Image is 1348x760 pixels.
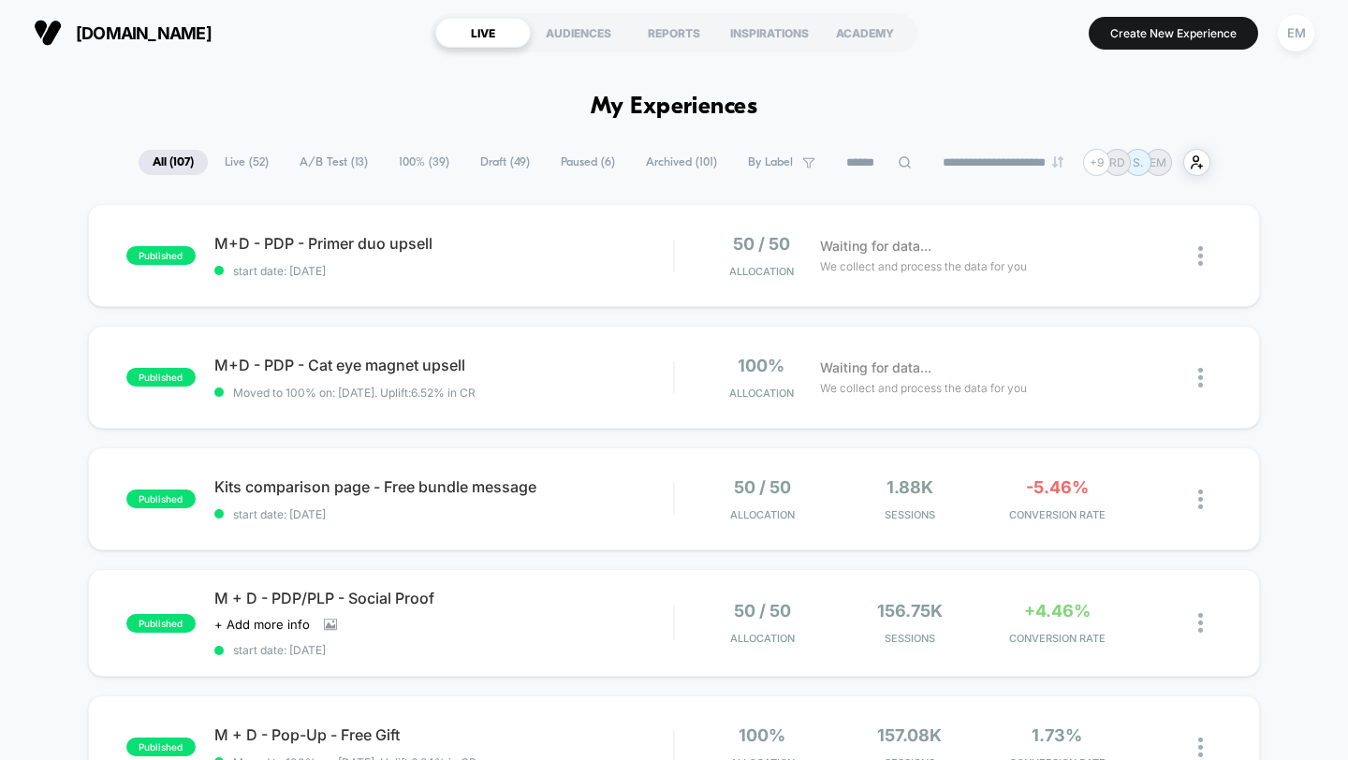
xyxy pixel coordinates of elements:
[214,507,674,521] span: start date: [DATE]
[139,150,208,175] span: All ( 107 )
[211,150,283,175] span: Live ( 52 )
[626,18,722,48] div: REPORTS
[1052,156,1063,168] img: end
[126,614,196,633] span: published
[1278,15,1314,51] div: EM
[34,19,62,47] img: Visually logo
[1109,155,1125,169] p: RD
[877,601,943,621] span: 156.75k
[989,508,1126,521] span: CONVERSION RATE
[286,150,382,175] span: A/B Test ( 13 )
[591,94,758,121] h1: My Experiences
[820,236,931,256] span: Waiting for data...
[126,738,196,756] span: published
[734,601,791,621] span: 50 / 50
[1198,738,1203,757] img: close
[1198,613,1203,633] img: close
[531,18,626,48] div: AUDIENCES
[214,589,674,607] span: M + D - PDP/PLP - Social Proof
[817,18,913,48] div: ACADEMY
[730,632,795,645] span: Allocation
[1089,17,1258,50] button: Create New Experience
[1083,149,1110,176] div: + 9
[748,155,793,169] span: By Label
[722,18,817,48] div: INSPIRATIONS
[1272,14,1320,52] button: EM
[820,379,1027,397] span: We collect and process the data for you
[632,150,731,175] span: Archived ( 101 )
[126,490,196,508] span: published
[126,368,196,387] span: published
[1024,601,1091,621] span: +4.46%
[233,386,476,400] span: Moved to 100% on: [DATE] . Uplift: 6.52% in CR
[1032,725,1082,745] span: 1.73%
[385,150,463,175] span: 100% ( 39 )
[214,617,310,632] span: + Add more info
[820,257,1027,275] span: We collect and process the data for you
[729,387,794,400] span: Allocation
[76,23,212,43] span: [DOMAIN_NAME]
[877,725,942,745] span: 157.08k
[886,477,933,497] span: 1.88k
[820,358,931,378] span: Waiting for data...
[841,508,978,521] span: Sessions
[739,725,785,745] span: 100%
[214,234,674,253] span: M+D - PDP - Primer duo upsell
[466,150,544,175] span: Draft ( 49 )
[1198,246,1203,266] img: close
[1150,155,1166,169] p: EM
[214,643,674,657] span: start date: [DATE]
[1026,477,1089,497] span: -5.46%
[547,150,629,175] span: Paused ( 6 )
[730,508,795,521] span: Allocation
[435,18,531,48] div: LIVE
[841,632,978,645] span: Sessions
[1133,155,1143,169] p: S.
[989,632,1126,645] span: CONVERSION RATE
[214,725,674,744] span: M + D - Pop-Up - Free Gift
[738,356,784,375] span: 100%
[733,234,790,254] span: 50 / 50
[1198,368,1203,387] img: close
[214,264,674,278] span: start date: [DATE]
[214,356,674,374] span: M+D - PDP - Cat eye magnet upsell
[214,477,674,496] span: Kits comparison page - Free bundle message
[126,246,196,265] span: published
[729,265,794,278] span: Allocation
[1198,490,1203,509] img: close
[734,477,791,497] span: 50 / 50
[28,18,217,48] button: [DOMAIN_NAME]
